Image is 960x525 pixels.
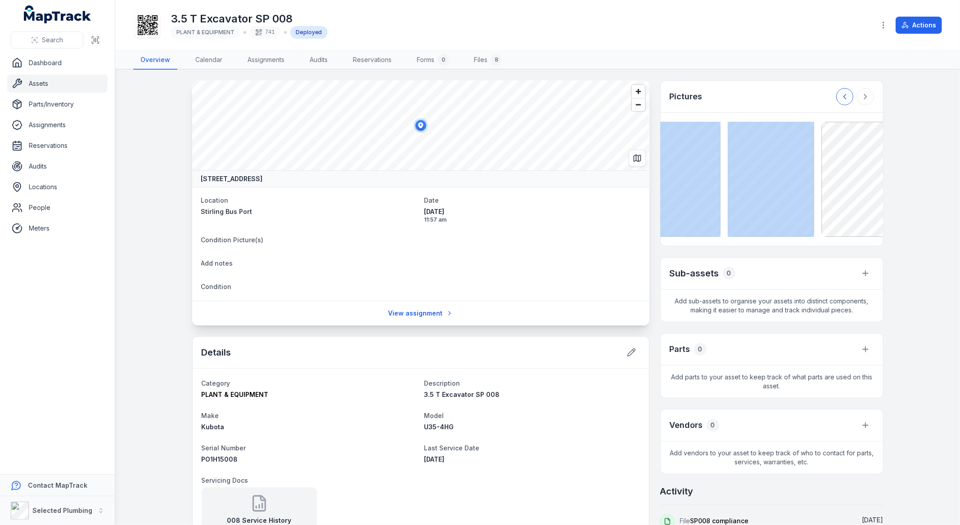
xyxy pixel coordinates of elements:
div: 0 [694,343,707,356]
canvas: Map [192,80,649,170]
a: Assignments [7,116,108,134]
h2: Sub-assets [670,267,719,280]
span: Servicing Docs [202,476,248,484]
a: Audits [7,157,108,175]
span: 3.5 T Excavator SP 008 [424,391,500,398]
span: Add notes [201,259,233,267]
h3: Vendors [670,419,703,432]
strong: Contact MapTrack [28,481,87,489]
a: Reservations [346,51,399,70]
div: 0 [707,419,719,432]
span: Add parts to your asset to keep track of what parts are used on this asset. [661,365,883,398]
strong: Selected Plumbing [32,507,92,514]
a: Parts/Inventory [7,95,108,113]
button: Actions [896,17,942,34]
span: Model [424,412,444,419]
button: Search [11,31,83,49]
div: 0 [438,54,449,65]
span: U35-4HG [424,423,454,431]
h2: Details [202,346,231,359]
a: View assignment [382,305,459,322]
span: Location [201,196,229,204]
span: Make [202,412,219,419]
div: 741 [250,26,280,39]
span: Last Service Date [424,444,480,452]
span: PLANT & EQUIPMENT [176,29,234,36]
span: Description [424,379,460,387]
a: Audits [302,51,335,70]
a: Reservations [7,137,108,155]
h3: Parts [670,343,690,356]
a: Calendar [188,51,230,70]
a: Files8 [467,51,509,70]
span: [DATE] [424,455,445,463]
time: 08/10/2025, 12:56:30 pm [862,516,883,524]
a: Assignments [240,51,292,70]
span: 11:57 am [424,216,640,223]
div: 8 [491,54,502,65]
span: Category [202,379,230,387]
div: Deployed [290,26,328,39]
a: Overview [133,51,177,70]
a: Forms0 [410,51,456,70]
h3: Pictures [670,90,703,103]
a: MapTrack [24,5,91,23]
a: Locations [7,178,108,196]
span: [DATE] [424,207,640,216]
span: Date [424,196,439,204]
h1: 3.5 T Excavator SP 008 [171,12,328,26]
span: Add sub-assets to organise your assets into distinct components, making it easier to manage and t... [661,289,883,322]
span: PLANT & EQUIPMENT [202,391,269,398]
a: Dashboard [7,54,108,72]
span: Kubota [202,423,225,431]
h2: Activity [660,485,694,498]
time: 06/06/2025, 12:00:00 am [424,455,445,463]
span: Condition [201,283,232,290]
button: Zoom out [632,98,645,111]
span: [DATE] [862,516,883,524]
span: Serial Number [202,444,246,452]
div: 0 [723,267,735,280]
span: Condition Picture(s) [201,236,264,244]
span: Add vendors to your asset to keep track of who to contact for parts, services, warranties, etc. [661,441,883,474]
span: PO1H15008 [202,455,238,463]
a: Stirling Bus Port [201,207,417,216]
a: Meters [7,219,108,237]
a: People [7,199,108,217]
span: Search [42,36,63,44]
time: 08/10/2025, 11:57:05 am [424,207,640,223]
button: Switch to Map View [629,150,646,167]
span: Stirling Bus Port [201,208,252,215]
strong: 008 Service History [227,516,291,525]
button: Zoom in [632,85,645,98]
strong: [STREET_ADDRESS] [201,174,263,183]
a: Assets [7,75,108,93]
